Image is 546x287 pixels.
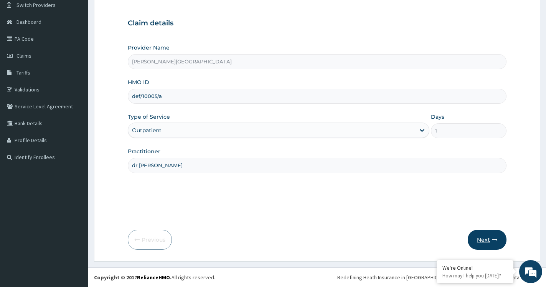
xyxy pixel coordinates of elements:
[126,4,144,22] div: Minimize live chat window
[128,148,160,155] label: Practitioner
[128,44,170,51] label: Provider Name
[468,230,506,250] button: Next
[128,78,149,86] label: HMO ID
[88,267,546,287] footer: All rights reserved.
[132,126,162,134] div: Outpatient
[16,52,31,59] span: Claims
[337,274,540,281] div: Redefining Heath Insurance in [GEOGRAPHIC_DATA] using Telemedicine and Data Science!
[431,113,444,121] label: Days
[128,158,506,173] input: Enter Name
[16,69,30,76] span: Tariffs
[442,272,508,279] p: How may I help you today?
[137,274,170,281] a: RelianceHMO
[128,113,170,121] label: Type of Service
[442,264,508,271] div: We're Online!
[40,43,129,53] div: Chat with us now
[4,199,146,226] textarea: Type your message and hit 'Enter'
[128,230,172,250] button: Previous
[16,18,41,25] span: Dashboard
[128,89,506,104] input: Enter HMO ID
[16,2,56,8] span: Switch Providers
[45,91,106,169] span: We're online!
[94,274,172,281] strong: Copyright © 2017 .
[128,19,506,28] h3: Claim details
[14,38,31,58] img: d_794563401_company_1708531726252_794563401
